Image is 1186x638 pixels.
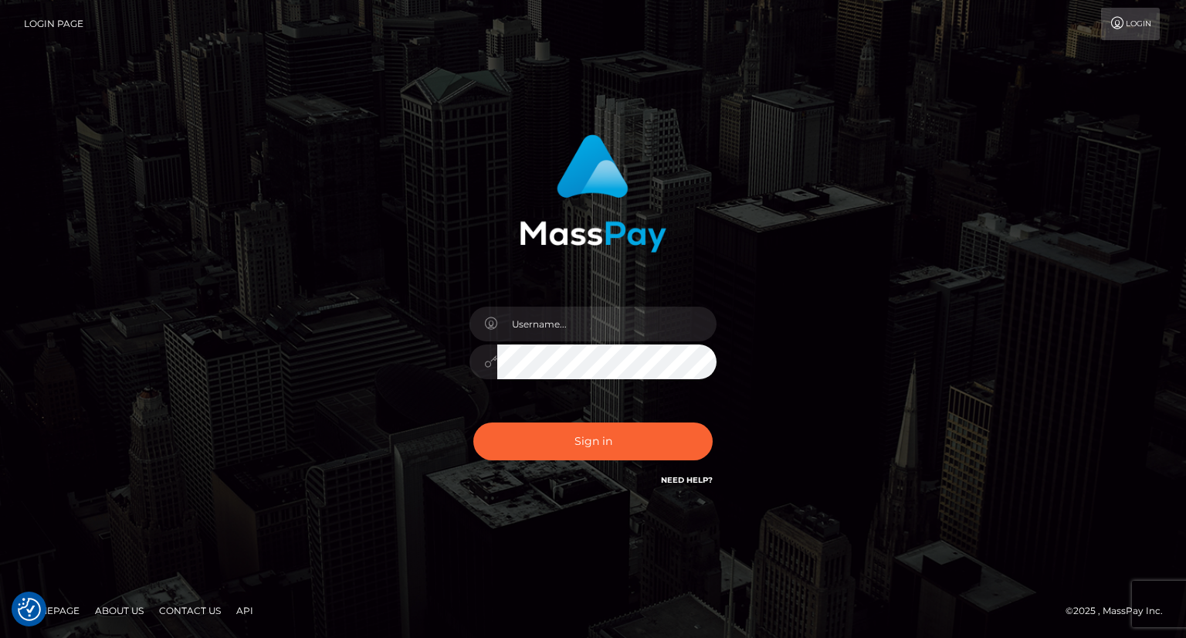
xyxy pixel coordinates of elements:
div: © 2025 , MassPay Inc. [1066,602,1174,619]
a: Need Help? [661,475,713,485]
a: Contact Us [153,599,227,623]
button: Consent Preferences [18,598,41,621]
a: Login [1101,8,1160,40]
a: API [230,599,259,623]
a: About Us [89,599,150,623]
button: Sign in [473,423,713,460]
a: Login Page [24,8,83,40]
img: MassPay Login [520,134,666,253]
input: Username... [497,307,717,341]
img: Revisit consent button [18,598,41,621]
a: Homepage [17,599,86,623]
